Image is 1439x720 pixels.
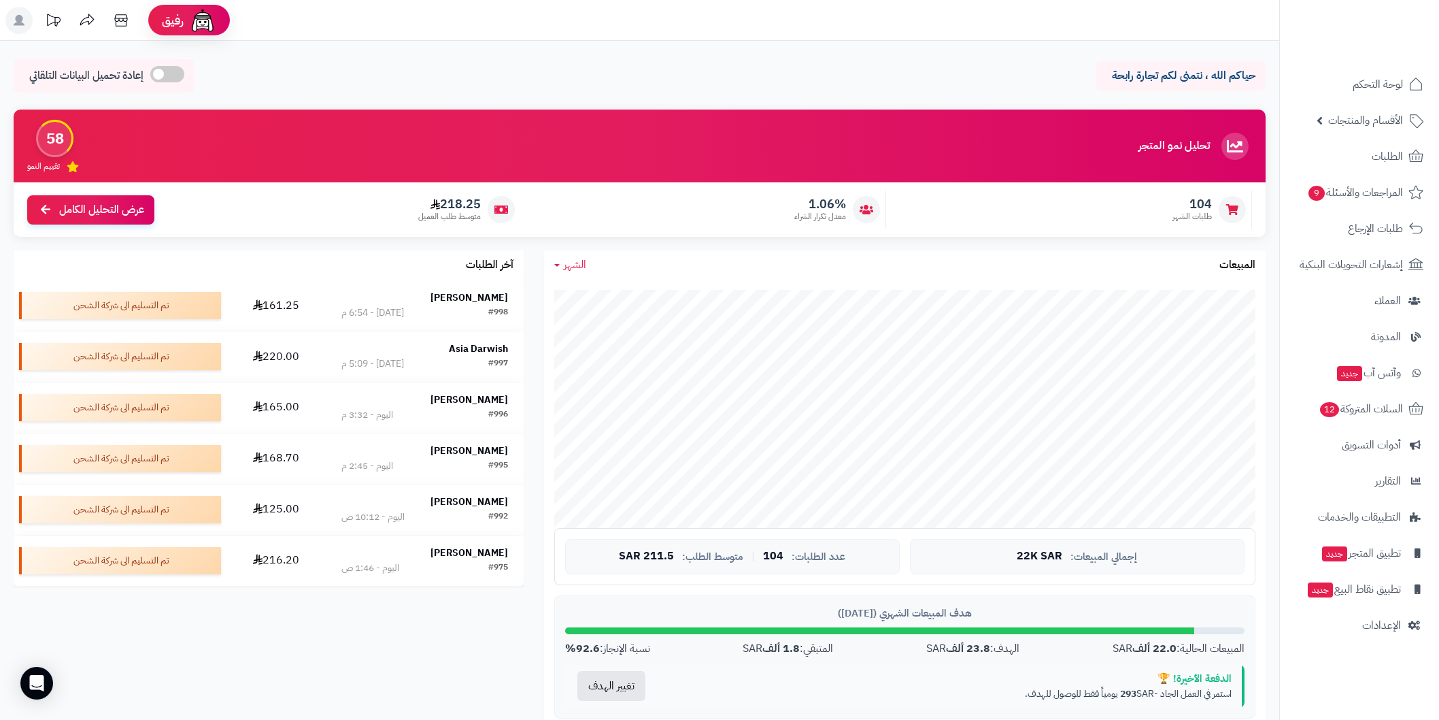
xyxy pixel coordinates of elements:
[1120,687,1136,701] strong: 293
[792,551,845,563] span: عدد الطلبات:
[59,202,144,218] span: عرض التحليل الكامل
[1132,640,1176,657] strong: 22.0 ألف
[1288,465,1431,497] a: التقارير
[341,306,404,320] div: [DATE] - 6:54 م
[565,641,650,657] div: نسبة الإنجاز:
[682,551,743,563] span: متوسط الطلب:
[1375,472,1401,491] span: التقارير
[1348,219,1403,238] span: طلبات الإرجاع
[619,551,674,563] span: 211.5 SAR
[1308,186,1325,201] span: 9
[341,510,405,524] div: اليوم - 10:12 ص
[430,291,508,305] strong: [PERSON_NAME]
[1288,68,1431,101] a: لوحة التحكم
[762,640,800,657] strong: 1.8 ألف
[1288,284,1431,317] a: العملاء
[1106,68,1255,84] p: حياكم الله ، نتمنى لكم تجارة رابحة
[751,551,755,561] span: |
[1319,399,1403,419] span: السلات المتروكة
[226,280,325,331] td: 161.25
[668,687,1232,701] p: استمر في العمل الجاد - SAR يومياً فقط للوصول للهدف.
[1328,111,1403,130] span: الأقسام والمنتجات
[1342,436,1401,455] span: أدوات التسويق
[1288,321,1431,353] a: المدونة
[488,306,508,320] div: #998
[1306,580,1401,599] span: تطبيق نقاط البيع
[1372,147,1403,166] span: الطلبات
[1288,429,1431,461] a: أدوات التسويق
[1288,609,1431,642] a: الإعدادات
[1374,291,1401,310] span: العملاء
[430,495,508,509] strong: [PERSON_NAME]
[19,394,221,421] div: تم التسليم الى شركة الشحن
[564,257,586,273] span: الشهر
[418,197,481,212] span: 218.25
[19,445,221,472] div: تم التسليم الى شركة الشحن
[1172,197,1212,212] span: 104
[1336,363,1401,382] span: وآتس آب
[226,536,325,586] td: 216.20
[488,357,508,371] div: #997
[1371,327,1401,346] span: المدونة
[1300,255,1403,274] span: إشعارات التحويلات البنكية
[36,7,70,37] a: تحديثات المنصة
[19,292,221,319] div: تم التسليم الى شركة الشحن
[1172,211,1212,223] span: طلبات الشهر
[226,382,325,433] td: 165.00
[1288,140,1431,173] a: الطلبات
[341,357,404,371] div: [DATE] - 5:09 م
[1288,573,1431,606] a: تطبيق نقاط البيعجديد
[1219,259,1255,272] h3: المبيعات
[226,433,325,484] td: 168.70
[1070,551,1137,563] span: إجمالي المبيعات:
[1288,501,1431,534] a: التطبيقات والخدمات
[1337,366,1362,381] span: جديد
[449,342,508,356] strong: Asia Darwish
[763,551,783,563] span: 104
[1320,402,1339,417] span: 12
[1322,546,1347,561] span: جديد
[19,496,221,523] div: تم التسليم الى شركة الشحن
[341,459,393,473] div: اليوم - 2:45 م
[430,444,508,458] strong: [PERSON_NAME]
[1288,357,1431,389] a: وآتس آبجديد
[1307,183,1403,202] span: المراجعات والأسئلة
[19,343,221,370] div: تم التسليم الى شركة الشحن
[1318,508,1401,527] span: التطبيقات والخدمات
[20,667,53,700] div: Open Intercom Messenger
[1362,616,1401,635] span: الإعدادات
[27,161,60,172] span: تقييم النمو
[488,561,508,575] div: #975
[946,640,990,657] strong: 23.8 ألف
[488,408,508,422] div: #996
[162,12,184,29] span: رفيق
[488,510,508,524] div: #992
[1113,641,1245,657] div: المبيعات الحالية: SAR
[226,331,325,382] td: 220.00
[488,459,508,473] div: #995
[554,257,586,273] a: الشهر
[1288,212,1431,245] a: طلبات الإرجاع
[1288,537,1431,570] a: تطبيق المتجرجديد
[565,606,1245,621] div: هدف المبيعات الشهري ([DATE])
[1321,544,1401,563] span: تطبيق المتجر
[29,68,143,84] span: إعادة تحميل البيانات التلقائي
[27,195,154,225] a: عرض التحليل الكامل
[1288,393,1431,425] a: السلات المتروكة12
[1138,140,1210,152] h3: تحليل نمو المتجر
[1288,248,1431,281] a: إشعارات التحويلات البنكية
[743,641,833,657] div: المتبقي: SAR
[189,7,216,34] img: ai-face.png
[341,561,399,575] div: اليوم - 1:46 ص
[226,485,325,535] td: 125.00
[466,259,513,272] h3: آخر الطلبات
[430,393,508,407] strong: [PERSON_NAME]
[794,211,846,223] span: معدل تكرار الشراء
[577,671,645,701] button: تغيير الهدف
[341,408,393,422] div: اليوم - 3:32 م
[565,640,600,657] strong: 92.6%
[1288,176,1431,209] a: المراجعات والأسئلة9
[794,197,846,212] span: 1.06%
[1017,551,1062,563] span: 22K SAR
[418,211,481,223] span: متوسط طلب العميل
